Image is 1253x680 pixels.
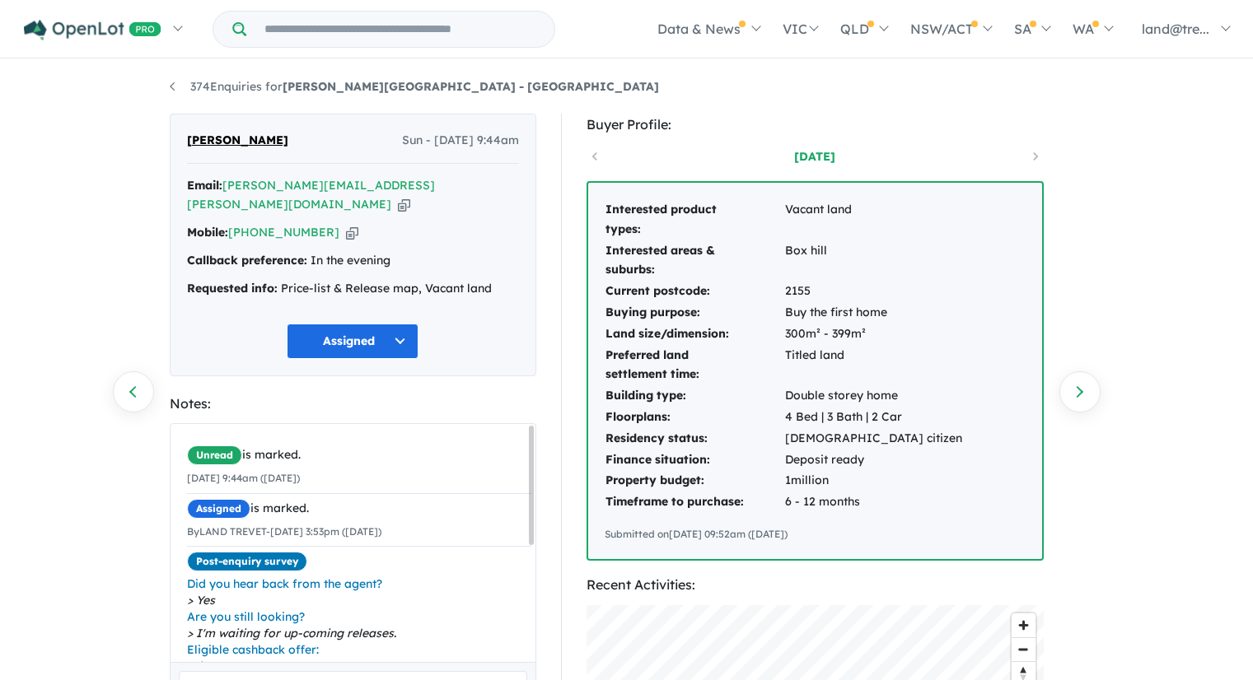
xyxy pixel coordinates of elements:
[187,625,531,641] span: I'm waiting for up-coming releases.
[605,449,784,471] td: Finance situation:
[187,499,250,519] span: Assigned
[784,324,963,345] td: 300m² - 399m²
[187,131,288,151] span: [PERSON_NAME]
[605,345,784,386] td: Preferred land settlement time:
[587,114,1044,136] div: Buyer Profile:
[187,552,307,571] span: Post-enquiry survey
[1142,21,1209,37] span: land@tre...
[346,224,358,241] button: Copy
[187,281,278,296] strong: Requested info:
[187,525,381,538] small: By LAND TREVET - [DATE] 3:53pm ([DATE])
[1012,638,1036,661] span: Zoom out
[187,575,531,592] span: Did you hear back from the agent?
[605,526,1026,543] div: Submitted on [DATE] 09:52am ([DATE])
[784,470,963,491] td: 1million
[605,470,784,491] td: Property budget:
[402,131,519,151] span: Sun - [DATE] 9:44am
[605,281,784,302] td: Current postcode:
[1012,637,1036,661] button: Zoom out
[24,20,161,40] img: Openlot PRO Logo White
[784,302,963,324] td: Buy the first home
[605,428,784,449] td: Residency status:
[605,302,784,324] td: Buying purpose:
[187,279,519,299] div: Price-list & Release map, Vacant land
[605,199,784,240] td: Interested product types:
[187,178,222,193] strong: Email:
[605,240,784,282] td: Interested areas & suburbs:
[250,12,551,47] input: Try estate name, suburb, builder or developer
[187,225,228,240] strong: Mobile:
[605,324,784,345] td: Land size/dimension:
[784,345,963,386] td: Titled land
[784,385,963,407] td: Double storey home
[784,199,963,240] td: Vacant land
[784,407,963,428] td: 4 Bed | 3 Bath | 2 Car
[187,472,300,484] small: [DATE] 9:44am ([DATE])
[187,178,435,212] a: [PERSON_NAME][EMAIL_ADDRESS][PERSON_NAME][DOMAIN_NAME]
[605,407,784,428] td: Floorplans:
[170,77,1084,97] nav: breadcrumb
[187,592,531,608] span: Yes
[1012,613,1036,637] button: Zoom in
[784,449,963,471] td: Deposit ready
[187,642,319,657] i: Eligible cashback offer:
[187,608,531,625] span: Are you still looking?
[187,445,242,465] span: Unread
[784,428,963,449] td: [DEMOGRAPHIC_DATA] citizen
[784,491,963,513] td: 6 - 12 months
[187,445,531,465] div: is marked.
[605,491,784,513] td: Timeframe to purchase:
[283,79,659,94] strong: [PERSON_NAME][GEOGRAPHIC_DATA] - [GEOGRAPHIC_DATA]
[170,393,536,415] div: Notes:
[398,196,410,213] button: Copy
[287,324,418,359] button: Assigned
[784,240,963,282] td: Box hill
[745,148,885,165] a: [DATE]
[170,79,659,94] a: 374Enquiries for[PERSON_NAME][GEOGRAPHIC_DATA] - [GEOGRAPHIC_DATA]
[187,253,307,268] strong: Callback preference:
[587,574,1044,596] div: Recent Activities:
[784,281,963,302] td: 2155
[187,499,531,519] div: is marked.
[605,385,784,407] td: Building type:
[228,225,339,240] a: [PHONE_NUMBER]
[187,251,519,271] div: In the evening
